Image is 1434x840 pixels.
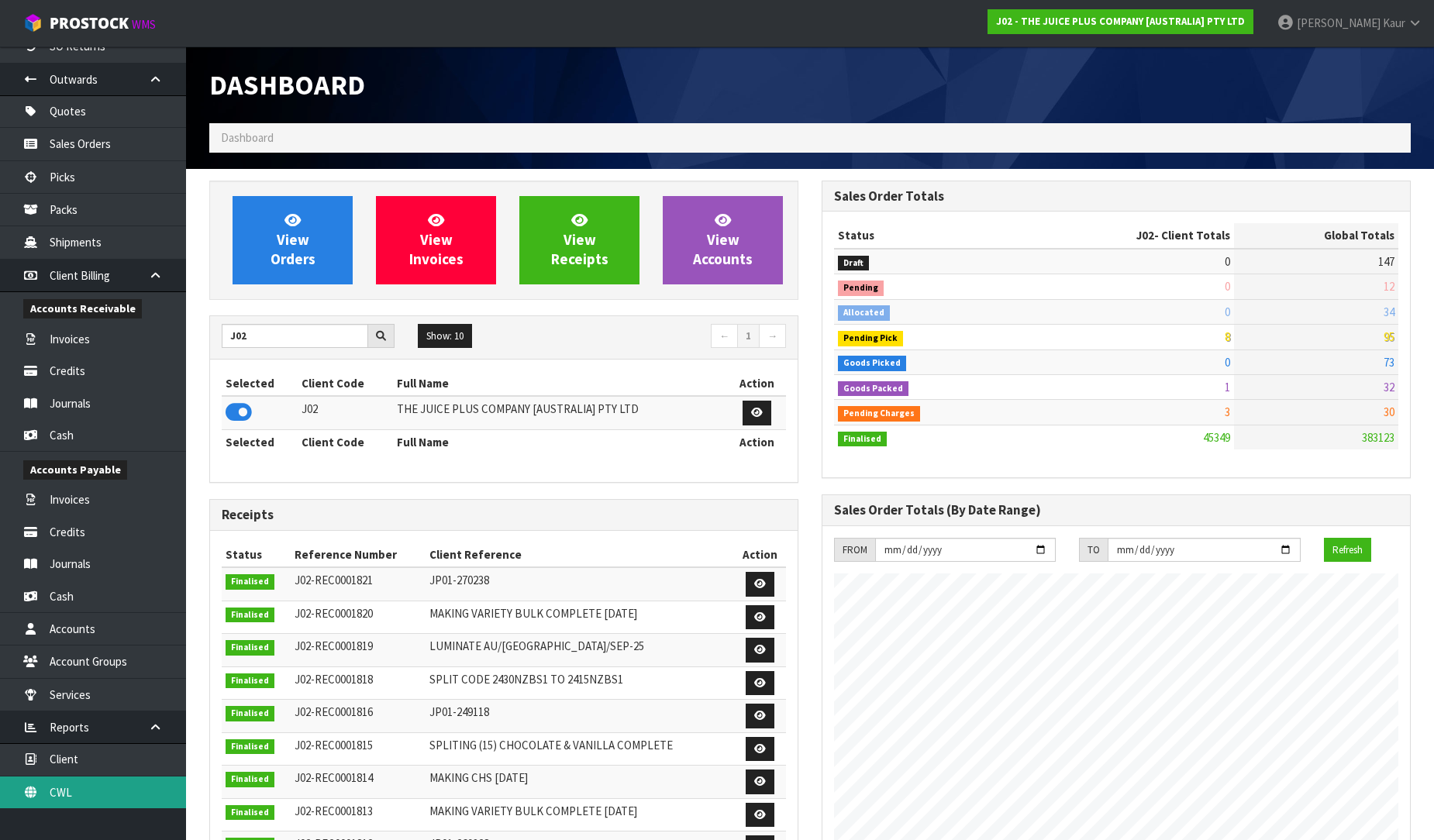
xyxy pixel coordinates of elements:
span: Finalised [838,432,887,447]
span: Pending Pick [838,331,903,346]
span: J02-REC0001820 [295,606,373,621]
h3: Sales Order Totals (By Date Range) [834,503,1398,518]
span: Finalised [226,574,274,590]
th: Selected [222,429,298,454]
a: ViewOrders [233,196,353,284]
span: Finalised [226,640,274,656]
span: View Receipts [551,211,608,269]
span: View Invoices [409,211,464,269]
span: LUMINATE AU/[GEOGRAPHIC_DATA]/SEP-25 [429,639,644,653]
span: Finalised [226,706,274,721]
span: Dashboard [221,130,274,145]
span: Goods Packed [838,381,908,397]
span: JP01-270238 [429,573,489,587]
span: 30 [1384,405,1394,419]
span: Kaur [1383,15,1405,30]
span: Allocated [838,305,890,321]
span: 34 [1384,305,1394,319]
span: Draft [838,256,869,271]
small: WMS [132,17,156,32]
span: Pending [838,281,884,296]
a: ViewReceipts [519,196,639,284]
th: Action [729,429,786,454]
a: 1 [737,324,760,349]
th: - Client Totals [1022,223,1234,248]
span: 32 [1384,380,1394,394]
span: 383123 [1362,430,1394,445]
span: Accounts Payable [23,460,127,480]
a: J02 - THE JUICE PLUS COMPANY [AUSTRALIA] PTY LTD [988,9,1253,34]
input: Search clients [222,324,368,348]
span: ProStock [50,13,129,33]
strong: J02 - THE JUICE PLUS COMPANY [AUSTRALIA] PTY LTD [996,15,1245,28]
a: ViewAccounts [663,196,783,284]
div: FROM [834,538,875,563]
th: Full Name [393,429,729,454]
th: Client Code [298,371,392,396]
th: Client Code [298,429,392,454]
span: J02 [1136,228,1154,243]
h3: Sales Order Totals [834,189,1398,204]
a: → [759,324,786,349]
th: Client Reference [426,542,733,567]
span: MAKING VARIETY BULK COMPLETE [DATE] [429,804,637,818]
span: 0 [1225,355,1230,370]
span: Finalised [226,739,274,755]
th: Selected [222,371,298,396]
span: MAKING VARIETY BULK COMPLETE [DATE] [429,606,637,621]
span: J02-REC0001816 [295,704,373,719]
span: Pending Charges [838,406,920,422]
span: 45349 [1203,430,1230,445]
th: Action [734,542,786,567]
a: ← [711,324,738,349]
span: 147 [1378,254,1394,269]
th: Action [729,371,786,396]
h3: Receipts [222,508,786,522]
button: Refresh [1324,538,1371,563]
span: SPLITING (15) CHOCOLATE & VANILLA COMPLETE [429,738,673,752]
span: 73 [1384,355,1394,370]
span: 12 [1384,279,1394,294]
nav: Page navigation [515,324,786,351]
span: 1 [1225,380,1230,394]
span: J02-REC0001818 [295,672,373,687]
span: [PERSON_NAME] [1297,15,1381,30]
span: J02-REC0001821 [295,573,373,587]
span: 0 [1225,279,1230,294]
span: Finalised [226,608,274,623]
span: 0 [1225,254,1230,269]
span: J02-REC0001819 [295,639,373,653]
span: MAKING CHS [DATE] [429,770,528,785]
span: Finalised [226,772,274,787]
th: Status [834,223,1022,248]
span: 8 [1225,329,1230,344]
span: J02-REC0001815 [295,738,373,752]
span: Accounts Receivable [23,299,142,318]
td: J02 [298,396,392,429]
th: Status [222,542,291,567]
img: cube-alt.png [23,13,43,33]
span: J02-REC0001813 [295,804,373,818]
span: Dashboard [209,67,365,102]
span: SPLIT CODE 2430NZBS1 TO 2415NZBS1 [429,672,623,687]
span: 3 [1225,405,1230,419]
span: View Orders [271,211,315,269]
td: THE JUICE PLUS COMPANY [AUSTRALIA] PTY LTD [393,396,729,429]
span: Finalised [226,673,274,689]
th: Full Name [393,371,729,396]
span: 95 [1384,329,1394,344]
span: J02-REC0001814 [295,770,373,785]
span: Finalised [226,805,274,821]
span: 0 [1225,305,1230,319]
span: Goods Picked [838,356,906,371]
th: Global Totals [1234,223,1398,248]
span: JP01-249118 [429,704,489,719]
button: Show: 10 [418,324,472,349]
a: ViewInvoices [376,196,496,284]
span: View Accounts [693,211,753,269]
th: Reference Number [291,542,426,567]
div: TO [1079,538,1108,563]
